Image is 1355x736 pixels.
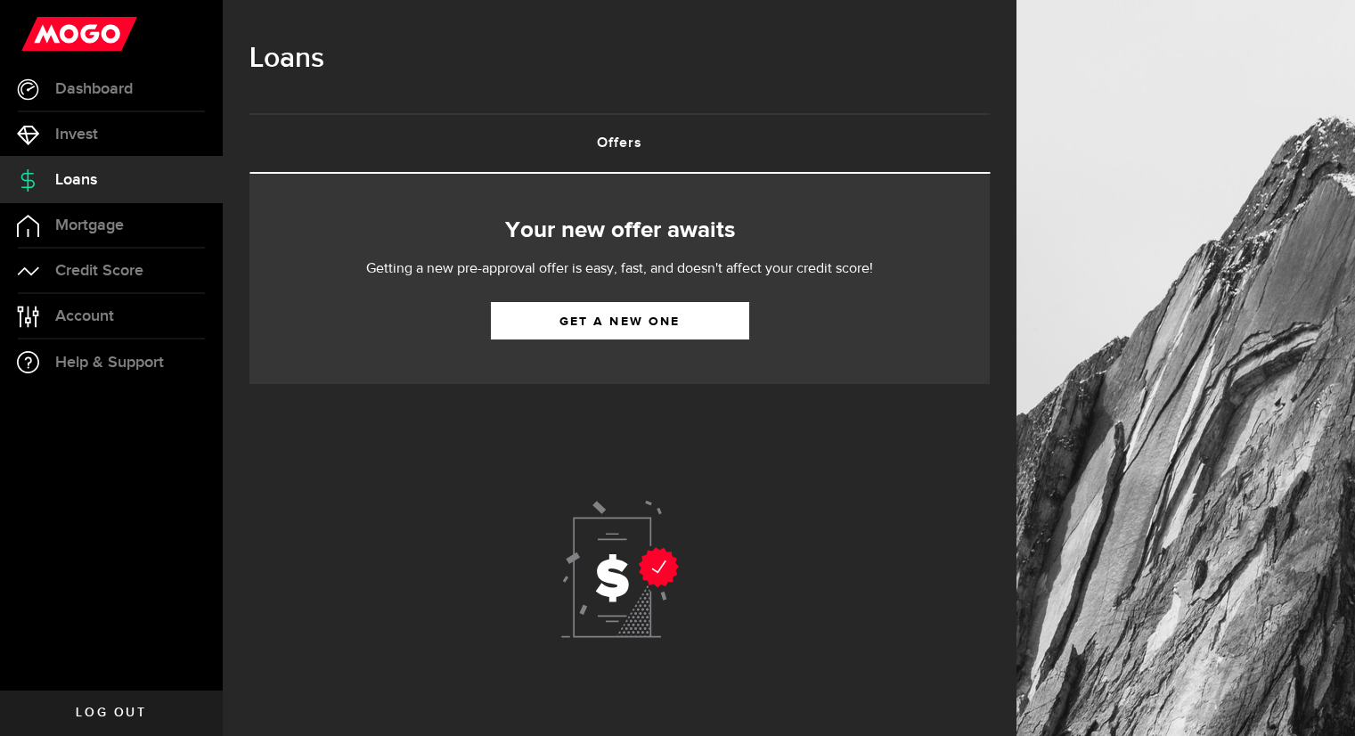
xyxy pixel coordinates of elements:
[249,115,990,172] a: Offers
[55,127,98,143] span: Invest
[55,172,97,188] span: Loans
[55,217,124,233] span: Mortgage
[491,302,749,339] a: Get a new one
[55,308,114,324] span: Account
[249,36,990,82] h1: Loans
[249,113,990,174] ul: Tabs Navigation
[55,81,133,97] span: Dashboard
[55,263,143,279] span: Credit Score
[313,258,927,280] p: Getting a new pre-approval offer is easy, fast, and doesn't affect your credit score!
[76,707,146,719] span: Log out
[55,355,164,371] span: Help & Support
[276,212,963,249] h2: Your new offer awaits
